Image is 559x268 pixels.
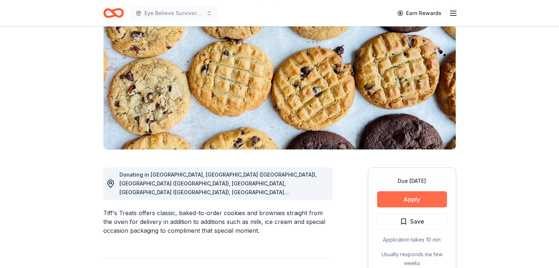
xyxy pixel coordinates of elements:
a: Home [103,4,124,22]
span: Eye Believe Survivorship Semiar [144,9,203,18]
a: Earn Rewards [393,7,446,20]
div: Tiff's Treats offers classic, baked-to-order cookies and brownies straight from the oven for deli... [103,209,333,235]
img: Image for Tiff's Treats [104,9,456,149]
span: Donating in [GEOGRAPHIC_DATA], [GEOGRAPHIC_DATA] ([GEOGRAPHIC_DATA]), [GEOGRAPHIC_DATA] ([GEOGRAP... [119,171,318,231]
button: Eye Believe Survivorship Semiar [130,6,218,21]
button: Save [377,213,447,229]
span: Save [410,217,424,226]
button: Apply [377,191,447,207]
div: Usually responds in a few weeks [377,250,447,268]
div: Due [DATE] [377,177,447,185]
div: Application takes 10 min [377,235,447,244]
